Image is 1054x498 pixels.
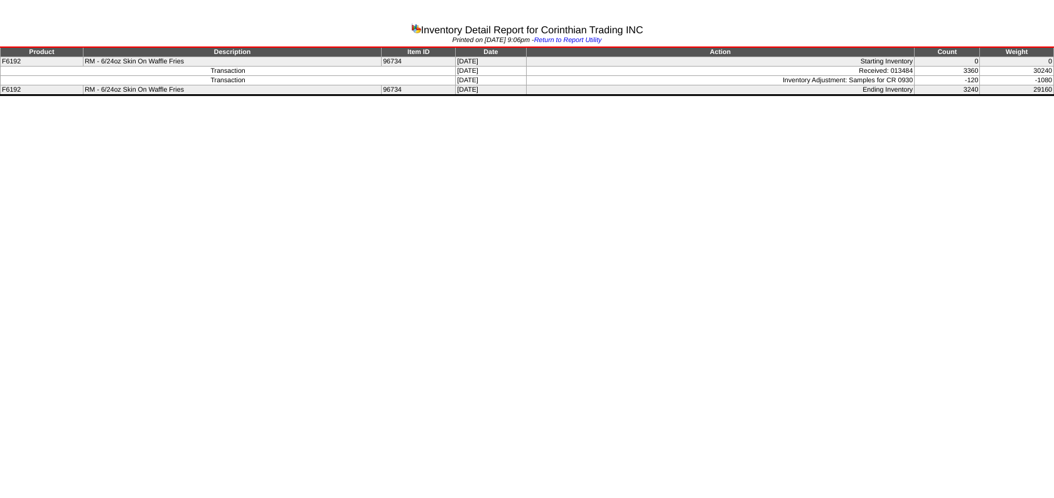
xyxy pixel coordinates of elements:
[526,76,915,85] td: Inventory Adjustment: Samples for CR 0930
[526,57,915,67] td: Starting Inventory
[1,67,456,76] td: Transaction
[83,85,381,95] td: RM - 6/24oz Skin On Waffle Fries
[411,23,421,33] img: graph.gif
[456,57,526,67] td: [DATE]
[915,47,980,57] td: Count
[526,67,915,76] td: Received: 013484
[915,57,980,67] td: 0
[1,47,83,57] td: Product
[915,67,980,76] td: 3360
[980,76,1054,85] td: -1080
[83,47,381,57] td: Description
[980,47,1054,57] td: Weight
[980,67,1054,76] td: 30240
[382,85,456,95] td: 96734
[980,85,1054,95] td: 29160
[456,67,526,76] td: [DATE]
[456,85,526,95] td: [DATE]
[1,76,456,85] td: Transaction
[456,76,526,85] td: [DATE]
[83,57,381,67] td: RM - 6/24oz Skin On Waffle Fries
[915,85,980,95] td: 3240
[1,85,83,95] td: F6192
[980,57,1054,67] td: 0
[1,57,83,67] td: F6192
[456,47,526,57] td: Date
[382,47,456,57] td: Item ID
[534,36,602,44] a: Return to Report Utility
[526,47,915,57] td: Action
[526,85,915,95] td: Ending Inventory
[915,76,980,85] td: -120
[382,57,456,67] td: 96734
